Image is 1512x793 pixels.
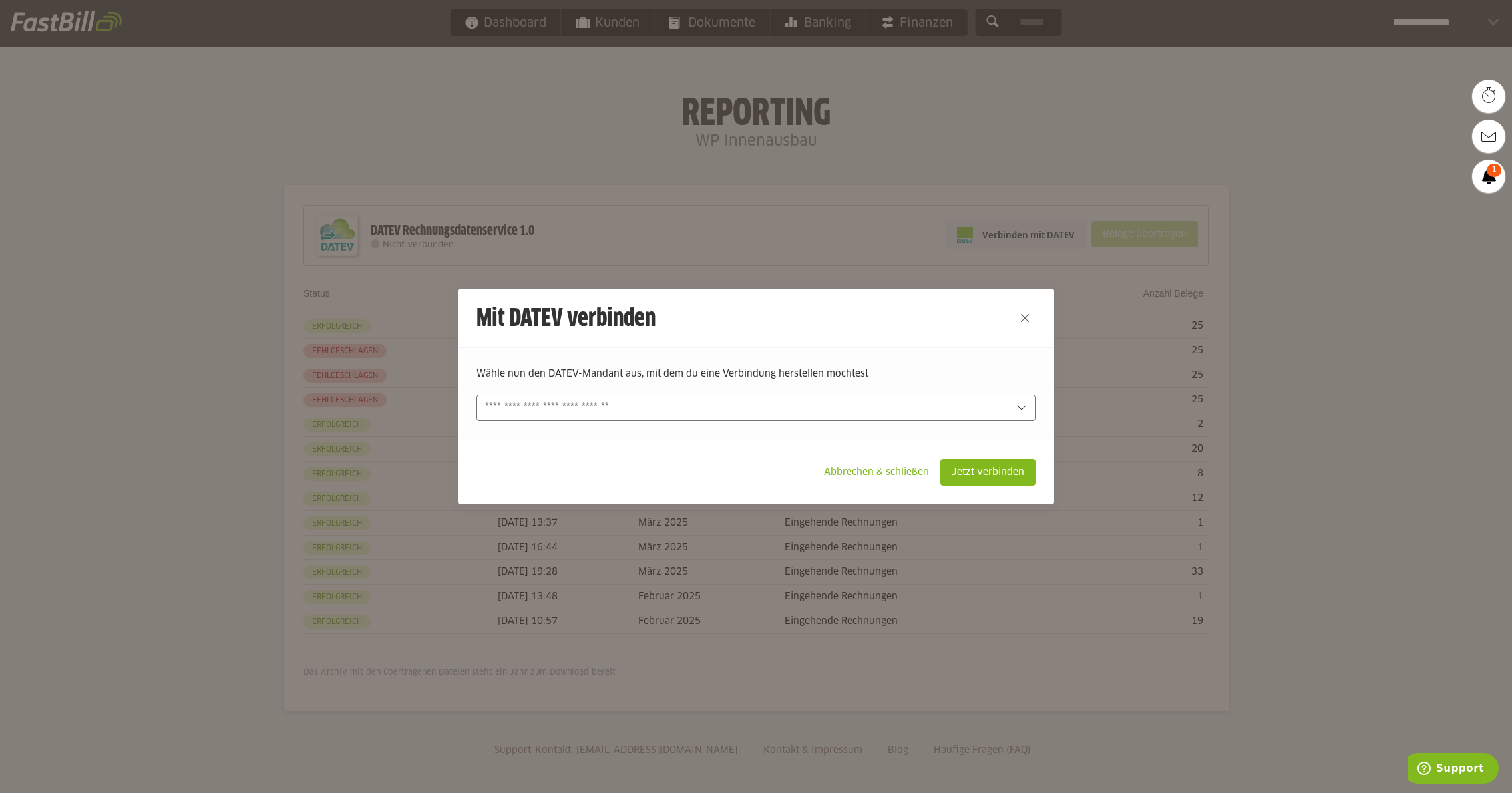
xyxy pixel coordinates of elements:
[1487,164,1501,177] span: 1
[1408,753,1499,786] iframe: Öffnet ein Widget, in dem Sie weitere Informationen finden
[940,459,1036,486] sl-button: Jetzt verbinden
[813,459,940,486] sl-button: Abbrechen & schließen
[476,367,1036,381] p: Wähle nun den DATEV-Mandant aus, mit dem du eine Verbindung herstellen möchtest
[1472,160,1505,193] a: 1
